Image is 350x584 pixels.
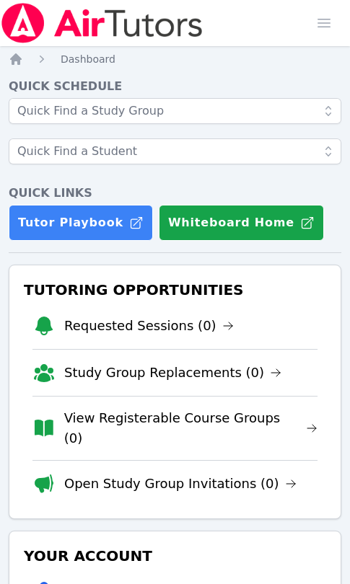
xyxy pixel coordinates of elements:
h4: Quick Links [9,185,341,202]
a: View Registerable Course Groups (0) [64,408,318,448]
a: Dashboard [61,52,115,66]
a: Study Group Replacements (0) [64,363,281,383]
button: Whiteboard Home [159,205,324,241]
input: Quick Find a Student [9,138,341,164]
h4: Quick Schedule [9,78,341,95]
h3: Your Account [21,543,329,569]
nav: Breadcrumb [9,52,341,66]
input: Quick Find a Study Group [9,98,341,124]
a: Requested Sessions (0) [64,316,234,336]
h3: Tutoring Opportunities [21,277,329,303]
a: Tutor Playbook [9,205,153,241]
a: Open Study Group Invitations (0) [64,474,297,494]
span: Dashboard [61,53,115,65]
